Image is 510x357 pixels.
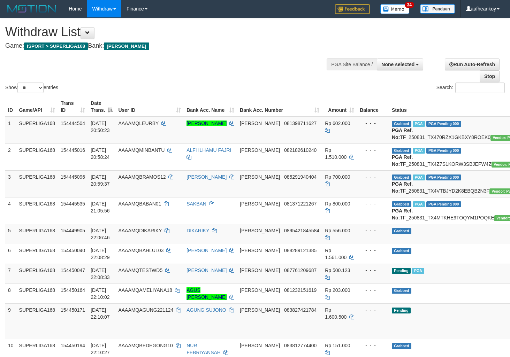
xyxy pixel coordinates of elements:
[360,306,386,313] div: - - -
[284,287,317,293] span: Copy 081232151619 to clipboard
[5,83,58,93] label: Show entries
[187,343,221,355] a: NUR FEBRIYANSAH
[322,97,357,117] th: Amount: activate to sort column ascending
[325,248,347,260] span: Rp 1.561.000
[392,248,411,254] span: Grabbed
[327,59,377,70] div: PGA Site Balance /
[61,228,85,233] span: 154449905
[392,308,411,313] span: Pending
[91,307,110,320] span: [DATE] 22:10:07
[5,25,333,39] h1: Withdraw List
[426,121,461,127] span: PGA Pending
[16,264,58,284] td: SUPERLIGA168
[187,287,227,300] a: AGUS [PERSON_NAME]
[16,224,58,244] td: SUPERLIGA168
[392,288,411,294] span: Grabbed
[16,244,58,264] td: SUPERLIGA168
[360,267,386,274] div: - - -
[426,174,461,180] span: PGA Pending
[91,267,110,280] span: [DATE] 22:08:33
[360,200,386,207] div: - - -
[118,343,173,348] span: AAAAMQBEDEGONG10
[5,224,16,244] td: 5
[5,264,16,284] td: 7
[16,284,58,303] td: SUPERLIGA168
[240,287,280,293] span: [PERSON_NAME]
[413,148,425,154] span: Marked by aafheankoy
[426,148,461,154] span: PGA Pending
[58,97,88,117] th: Trans ID: activate to sort column ascending
[426,201,461,207] span: PGA Pending
[118,201,161,207] span: AAAAMQBABAN01
[480,70,500,82] a: Stop
[335,4,370,14] img: Feedback.jpg
[284,228,319,233] span: Copy 0895421845584 to clipboard
[240,174,280,180] span: [PERSON_NAME]
[118,174,166,180] span: AAAAMQBRAMOS12
[445,59,500,70] a: Run Auto-Refresh
[413,201,425,207] span: Marked by aafheankoy
[413,174,425,180] span: Marked by aafheankoy
[187,307,226,313] a: AGUNG SUJONO
[455,83,505,93] input: Search:
[61,121,85,126] span: 154444504
[16,197,58,224] td: SUPERLIGA168
[240,201,280,207] span: [PERSON_NAME]
[61,307,85,313] span: 154450171
[380,4,410,14] img: Button%20Memo.svg
[115,97,184,117] th: User ID: activate to sort column ascending
[377,59,423,70] button: None selected
[61,248,85,253] span: 154450040
[360,342,386,349] div: - - -
[187,174,227,180] a: [PERSON_NAME]
[360,147,386,154] div: - - -
[187,147,231,153] a: ALFI ILHAMU FAJRI
[284,147,317,153] span: Copy 082182610240 to clipboard
[61,343,85,348] span: 154450194
[392,154,413,167] b: PGA Ref. No:
[91,228,110,240] span: [DATE] 22:06:46
[5,143,16,170] td: 2
[392,228,411,234] span: Grabbed
[118,248,163,253] span: AAAAMQBAHLUL03
[17,83,44,93] select: Showentries
[392,268,411,274] span: Pending
[240,147,280,153] span: [PERSON_NAME]
[187,121,227,126] a: [PERSON_NAME]
[413,121,425,127] span: Marked by aafounsreynich
[5,3,58,14] img: MOTION_logo.png
[91,174,110,187] span: [DATE] 20:59:37
[118,287,172,293] span: AAAAMQAMELIYANA18
[325,147,347,160] span: Rp 1.510.000
[284,201,317,207] span: Copy 081371221267 to clipboard
[381,62,414,67] span: None selected
[240,343,280,348] span: [PERSON_NAME]
[360,173,386,180] div: - - -
[118,307,173,313] span: AAAAMQAGUNG221124
[360,287,386,294] div: - - -
[5,97,16,117] th: ID
[360,227,386,234] div: - - -
[91,201,110,214] span: [DATE] 21:05:56
[392,181,413,194] b: PGA Ref. No:
[325,287,350,293] span: Rp 203.000
[24,42,88,50] span: ISPORT > SUPERLIGA168
[412,268,424,274] span: Marked by aafmaleo
[240,267,280,273] span: [PERSON_NAME]
[392,174,411,180] span: Grabbed
[61,287,85,293] span: 154450164
[91,287,110,300] span: [DATE] 22:10:02
[187,201,206,207] a: SAKBAN
[5,303,16,339] td: 9
[420,4,455,14] img: panduan.png
[436,83,505,93] label: Search:
[5,170,16,197] td: 3
[16,97,58,117] th: Game/API: activate to sort column ascending
[61,267,85,273] span: 154450047
[284,267,317,273] span: Copy 087761209687 to clipboard
[118,228,162,233] span: AAAAMQDIKARIKY
[91,147,110,160] span: [DATE] 20:58:24
[118,121,159,126] span: AAAAMQLEURBY
[184,97,237,117] th: Bank Acc. Name: activate to sort column ascending
[5,197,16,224] td: 4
